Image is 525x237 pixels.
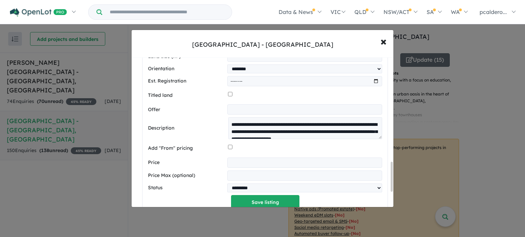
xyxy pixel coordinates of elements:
[148,77,225,85] label: Est. Registration
[380,34,387,48] span: ×
[192,40,333,49] div: [GEOGRAPHIC_DATA] - [GEOGRAPHIC_DATA]
[148,65,225,73] label: Orientation
[148,124,226,132] label: Description
[231,195,299,210] button: Save listing
[148,172,225,180] label: Price Max (optional)
[148,159,225,167] label: Price
[148,91,225,100] label: Titled land
[148,106,225,114] label: Offer
[480,9,507,15] span: pcaldero...
[148,184,225,192] label: Status
[104,5,230,19] input: Try estate name, suburb, builder or developer
[148,144,225,152] label: Add "From" pricing
[10,8,67,17] img: Openlot PRO Logo White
